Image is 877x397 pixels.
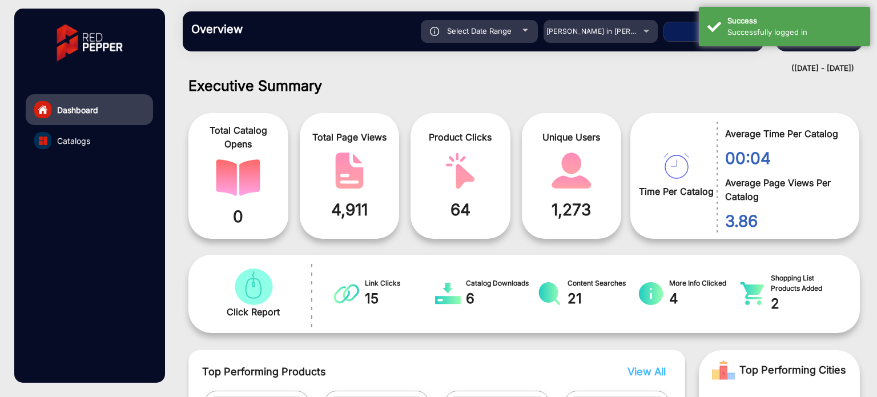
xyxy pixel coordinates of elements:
[739,359,846,382] span: Top Performing Cities
[546,27,673,35] span: [PERSON_NAME] in [PERSON_NAME]
[466,278,537,288] span: Catalog Downloads
[549,153,594,189] img: catalog
[39,137,47,145] img: catalog
[419,198,502,222] span: 64
[227,305,280,319] span: Click Report
[447,26,512,35] span: Select Date Range
[57,135,90,147] span: Catalogs
[26,94,153,125] a: Dashboard
[57,104,98,116] span: Dashboard
[537,282,562,305] img: catalog
[771,273,842,294] span: Shopping List Products Added
[725,176,842,203] span: Average Page Views Per Catalog
[727,27,862,38] div: Successfully logged in
[725,209,842,233] span: 3.86
[466,288,537,309] span: 6
[627,366,666,378] span: View All
[26,125,153,156] a: Catalogs
[739,282,765,305] img: catalog
[435,282,461,305] img: catalog
[663,153,689,179] img: catalog
[771,294,842,314] span: 2
[438,153,482,189] img: catalog
[430,27,440,36] img: icon
[669,288,740,309] span: 4
[727,15,862,27] div: Success
[191,22,351,36] h3: Overview
[365,288,436,309] span: 15
[663,22,755,42] button: Apply
[38,105,48,115] img: home
[625,364,663,379] button: View All
[638,282,664,305] img: catalog
[725,146,842,170] span: 00:04
[308,130,391,144] span: Total Page Views
[530,130,613,144] span: Unique Users
[365,278,436,288] span: Link Clicks
[197,123,280,151] span: Total Catalog Opens
[202,364,558,379] span: Top Performing Products
[171,63,854,74] div: ([DATE] - [DATE])
[419,130,502,144] span: Product Clicks
[327,153,372,189] img: catalog
[568,288,638,309] span: 21
[308,198,391,222] span: 4,911
[530,198,613,222] span: 1,273
[712,359,735,382] img: Rank image
[231,268,276,305] img: catalog
[216,159,260,196] img: catalog
[49,14,131,71] img: vmg-logo
[725,127,842,141] span: Average Time Per Catalog
[197,204,280,228] span: 0
[333,282,359,305] img: catalog
[568,278,638,288] span: Content Searches
[669,278,740,288] span: More Info Clicked
[188,77,860,94] h1: Executive Summary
